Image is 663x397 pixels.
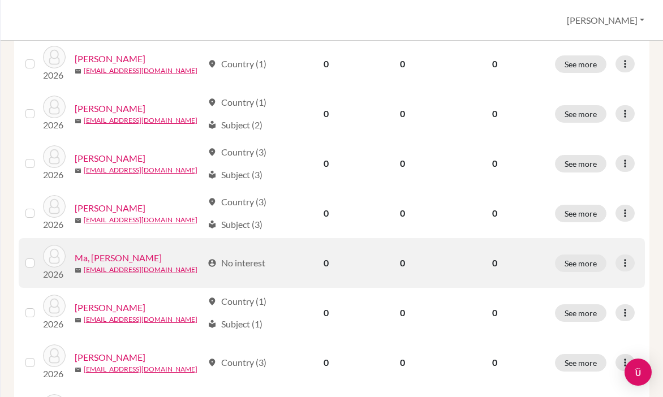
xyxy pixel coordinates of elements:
[448,107,541,120] p: 0
[363,89,441,139] td: 0
[75,217,81,224] span: mail
[289,238,363,288] td: 0
[43,195,66,218] img: Lee, Milton
[208,170,217,179] span: local_library
[84,66,197,76] a: [EMAIL_ADDRESS][DOMAIN_NAME]
[43,118,66,132] p: 2026
[84,265,197,275] a: [EMAIL_ADDRESS][DOMAIN_NAME]
[43,245,66,267] img: Ma, Barron
[555,304,606,322] button: See more
[75,52,145,66] a: [PERSON_NAME]
[84,215,197,225] a: [EMAIL_ADDRESS][DOMAIN_NAME]
[555,155,606,172] button: See more
[208,256,265,270] div: No interest
[84,314,197,325] a: [EMAIL_ADDRESS][DOMAIN_NAME]
[75,351,145,364] a: [PERSON_NAME]
[625,359,652,386] div: Open Intercom Messenger
[289,338,363,387] td: 0
[208,148,217,157] span: location_on
[84,364,197,374] a: [EMAIL_ADDRESS][DOMAIN_NAME]
[75,102,145,115] a: [PERSON_NAME]
[289,89,363,139] td: 0
[448,356,541,369] p: 0
[555,354,606,372] button: See more
[208,258,217,267] span: account_circle
[75,167,81,174] span: mail
[43,367,66,381] p: 2026
[448,256,541,270] p: 0
[208,195,266,209] div: Country (3)
[289,39,363,89] td: 0
[75,267,81,274] span: mail
[448,57,541,71] p: 0
[43,218,66,231] p: 2026
[363,188,441,238] td: 0
[208,220,217,229] span: local_library
[208,218,262,231] div: Subject (3)
[43,267,66,281] p: 2026
[562,10,649,31] button: [PERSON_NAME]
[75,118,81,124] span: mail
[208,57,266,71] div: Country (1)
[555,205,606,222] button: See more
[363,238,441,288] td: 0
[555,55,606,73] button: See more
[555,105,606,123] button: See more
[75,301,145,314] a: [PERSON_NAME]
[448,157,541,170] p: 0
[208,356,266,369] div: Country (3)
[208,320,217,329] span: local_library
[43,344,66,367] img: Tan, Jerome
[75,366,81,373] span: mail
[208,358,217,367] span: location_on
[363,288,441,338] td: 0
[363,139,441,188] td: 0
[84,115,197,126] a: [EMAIL_ADDRESS][DOMAIN_NAME]
[75,68,81,75] span: mail
[43,145,66,168] img: Lee, Meagan
[208,98,217,107] span: location_on
[363,39,441,89] td: 0
[43,295,66,317] img: Noble, Josiah
[208,118,262,132] div: Subject (2)
[208,317,262,331] div: Subject (1)
[208,168,262,182] div: Subject (3)
[208,197,217,206] span: location_on
[75,201,145,215] a: [PERSON_NAME]
[208,295,266,308] div: Country (1)
[448,206,541,220] p: 0
[208,96,266,109] div: Country (1)
[208,145,266,159] div: Country (3)
[43,96,66,118] img: Hong, Nancy
[289,139,363,188] td: 0
[208,120,217,130] span: local_library
[75,251,162,265] a: Ma, [PERSON_NAME]
[84,165,197,175] a: [EMAIL_ADDRESS][DOMAIN_NAME]
[363,338,441,387] td: 0
[75,317,81,323] span: mail
[208,297,217,306] span: location_on
[43,168,66,182] p: 2026
[43,46,66,68] img: Ching, Jack
[75,152,145,165] a: [PERSON_NAME]
[448,306,541,320] p: 0
[43,317,66,331] p: 2026
[555,254,606,272] button: See more
[208,59,217,68] span: location_on
[289,288,363,338] td: 0
[43,68,66,82] p: 2026
[289,188,363,238] td: 0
